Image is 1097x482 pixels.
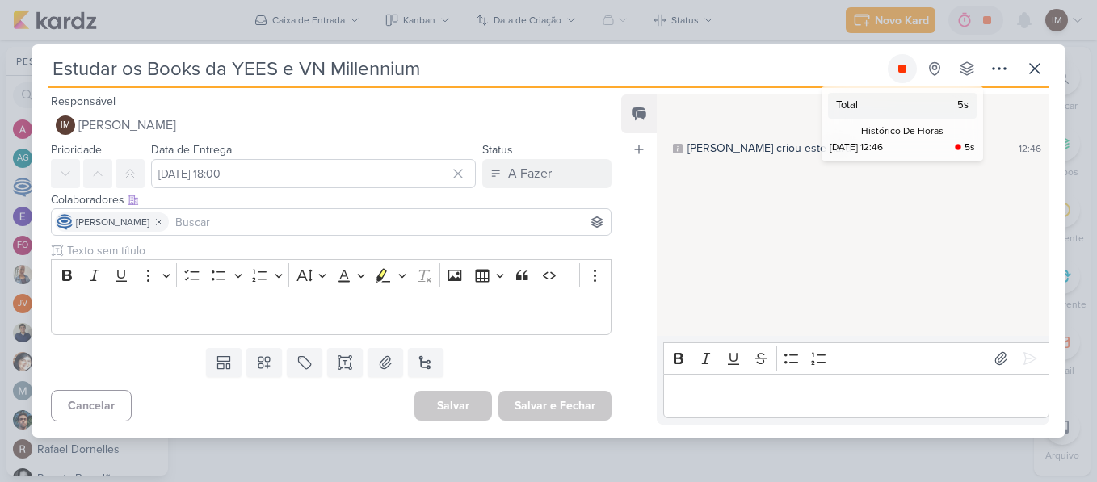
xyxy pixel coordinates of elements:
[1019,141,1041,156] div: 12:46
[151,143,232,157] label: Data de Entrega
[51,259,612,291] div: Editor toolbar
[830,140,952,154] div: [DATE] 12:46
[965,140,975,154] div: 5s
[151,159,476,188] input: Select a date
[51,111,612,140] button: IM [PERSON_NAME]
[78,115,176,135] span: [PERSON_NAME]
[663,342,1049,374] div: Editor toolbar
[57,214,73,230] img: Caroline Traven De Andrade
[482,143,513,157] label: Status
[896,62,909,75] div: Parar relógio
[836,98,957,114] div: Total
[957,98,969,114] div: 5s
[76,215,149,229] span: [PERSON_NAME]
[48,54,885,83] input: Kard Sem Título
[825,122,980,140] div: -- Histórico De Horas --
[51,191,612,208] div: Colaboradores
[955,144,961,150] img: tracking
[61,121,70,130] p: IM
[508,164,552,183] div: A Fazer
[64,242,612,259] input: Texto sem título
[51,94,116,108] label: Responsável
[51,143,102,157] label: Prioridade
[172,212,607,232] input: Buscar
[51,291,612,335] div: Editor editing area: main
[56,115,75,135] div: Isabella Machado Guimarães
[687,140,851,157] div: [PERSON_NAME] criou este kard
[51,390,132,421] button: Cancelar
[663,374,1049,418] div: Editor editing area: main
[482,159,612,188] button: A Fazer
